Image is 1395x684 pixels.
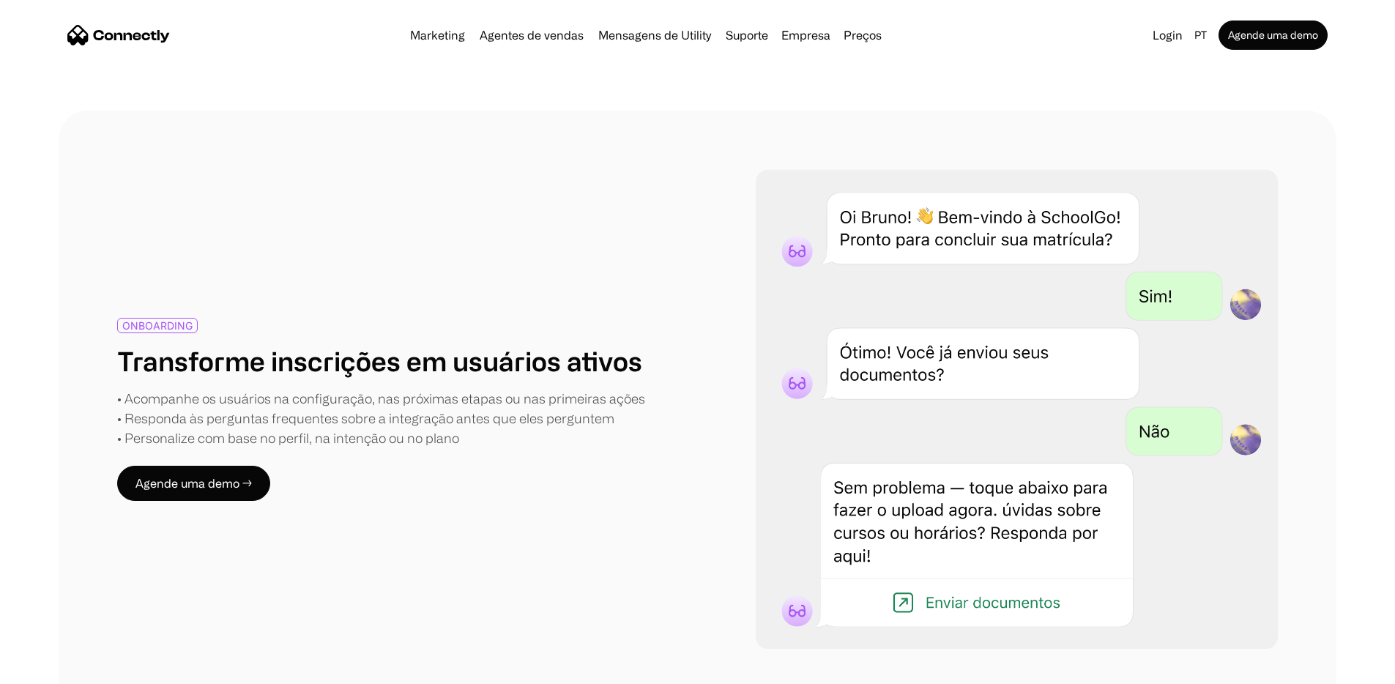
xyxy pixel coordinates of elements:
a: home [67,24,170,46]
div: Empresa [781,25,830,45]
ul: Language list [29,658,88,679]
a: Agende uma demo → [117,466,270,501]
h1: Transforme inscrições em usuários ativos [117,345,642,376]
div: ONBOARDING [122,320,193,331]
a: Mensagens de Utility [592,29,717,41]
a: Preços [838,29,888,41]
div: Empresa [777,25,835,45]
a: Agende uma demo [1219,21,1328,50]
div: • Acompanhe os usuários na configuração, nas próximas etapas ou nas primeiras ações • Responda às... [117,389,645,448]
a: Login [1147,25,1188,45]
a: Marketing [404,29,471,41]
aside: Language selected: Português (Brasil) [15,657,88,679]
div: pt [1194,25,1207,45]
a: Agentes de vendas [474,29,589,41]
a: Suporte [720,29,774,41]
div: pt [1188,25,1216,45]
